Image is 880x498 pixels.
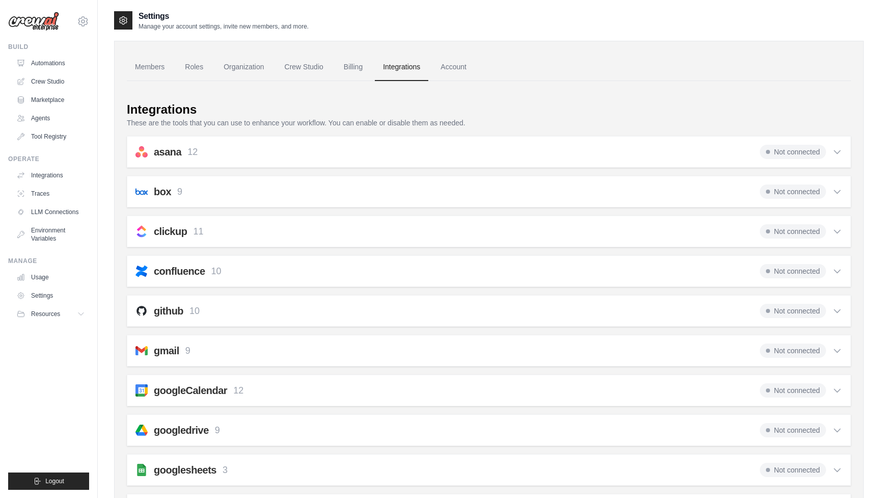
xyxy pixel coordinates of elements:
h2: googleCalendar [154,383,227,398]
span: Not connected [760,383,826,398]
span: Logout [45,477,64,485]
img: asana.svg [135,146,148,158]
button: Logout [8,473,89,490]
p: 12 [233,384,243,398]
span: Not connected [760,463,826,477]
div: Build [8,43,89,51]
a: Crew Studio [277,54,332,81]
img: googlesheets.svg [135,464,148,476]
img: gmail.svg [135,345,148,357]
a: Agents [12,110,89,126]
a: Tool Registry [12,128,89,145]
a: Automations [12,55,89,71]
span: Not connected [760,344,826,358]
h2: gmail [154,344,179,358]
h2: confluence [154,264,205,278]
p: 9 [185,344,190,358]
span: Not connected [760,185,826,199]
a: Account [432,54,475,81]
p: 10 [211,265,222,278]
span: Not connected [760,224,826,239]
span: Not connected [760,423,826,437]
img: confluence.svg [135,265,148,277]
div: Integrations [127,101,197,118]
img: googleCalendar.svg [135,384,148,397]
h2: googledrive [154,423,209,437]
img: googledrive.svg [135,424,148,436]
p: Manage your account settings, invite new members, and more. [139,22,309,31]
p: 10 [189,304,200,318]
h2: github [154,304,183,318]
a: Integrations [12,167,89,184]
span: Not connected [760,264,826,278]
a: LLM Connections [12,204,89,220]
p: 3 [223,463,228,477]
img: box.svg [135,186,148,198]
span: Not connected [760,304,826,318]
p: 11 [193,225,203,239]
button: Resources [12,306,89,322]
p: These are the tools that you can use to enhance your workflow. You can enable or disable them as ... [127,118,851,128]
a: Environment Variables [12,222,89,247]
h2: googlesheets [154,463,216,477]
h2: box [154,185,171,199]
img: clickup.svg [135,225,148,238]
img: github.svg [135,305,148,317]
h2: clickup [154,224,187,239]
a: Crew Studio [12,73,89,90]
a: Integrations [375,54,428,81]
a: Marketplace [12,92,89,108]
p: 12 [187,145,198,159]
span: Not connected [760,145,826,159]
div: Manage [8,257,89,265]
span: Resources [31,310,60,318]
div: Operate [8,155,89,163]
p: 9 [215,424,220,437]
a: Members [127,54,173,81]
h2: asana [154,145,181,159]
a: Roles [177,54,211,81]
p: 9 [177,185,182,199]
a: Usage [12,269,89,285]
img: Logo [8,12,59,31]
a: Organization [215,54,272,81]
a: Billing [336,54,371,81]
h2: Settings [139,10,309,22]
a: Traces [12,186,89,202]
a: Settings [12,287,89,304]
